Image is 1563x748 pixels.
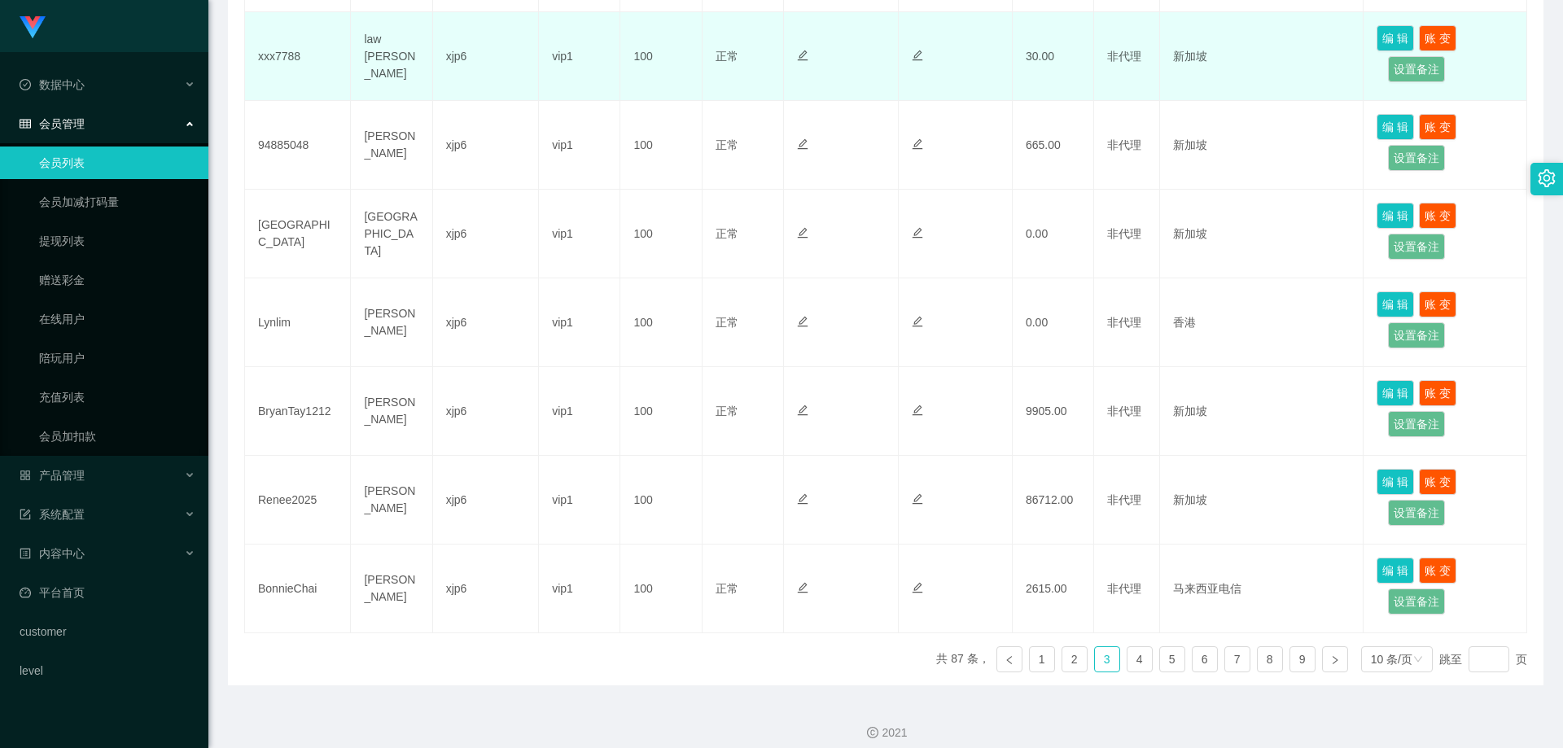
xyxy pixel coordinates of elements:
[351,278,432,367] td: [PERSON_NAME]
[1377,291,1414,317] button: 编 辑
[1107,582,1141,595] span: 非代理
[1160,545,1364,633] td: 马来西亚电信
[1193,647,1217,671] a: 6
[1160,101,1364,190] td: 新加坡
[1419,114,1456,140] button: 账 变
[351,545,432,633] td: [PERSON_NAME]
[1127,647,1152,671] a: 4
[351,456,432,545] td: [PERSON_NAME]
[539,278,620,367] td: vip1
[39,303,195,335] a: 在线用户
[620,545,702,633] td: 100
[1419,25,1456,51] button: 账 变
[1224,646,1250,672] li: 7
[539,12,620,101] td: vip1
[936,646,989,672] li: 共 87 条，
[1538,169,1556,187] i: 图标: setting
[1289,646,1316,672] li: 9
[1159,646,1185,672] li: 5
[620,456,702,545] td: 100
[433,101,539,190] td: xjp6
[20,470,31,481] i: 图标: appstore-o
[1192,646,1218,672] li: 6
[433,367,539,456] td: xjp6
[433,278,539,367] td: xjp6
[39,381,195,413] a: 充值列表
[245,278,351,367] td: Lynlim
[1388,145,1445,171] button: 设置备注
[1013,456,1094,545] td: 86712.00
[912,227,923,238] i: 图标: edit
[1439,646,1527,672] div: 跳至 页
[1419,291,1456,317] button: 账 变
[1322,646,1348,672] li: 下一页
[797,227,808,238] i: 图标: edit
[20,469,85,482] span: 产品管理
[1330,655,1340,665] i: 图标: right
[1005,655,1014,665] i: 图标: left
[1160,190,1364,278] td: 新加坡
[1377,558,1414,584] button: 编 辑
[1388,322,1445,348] button: 设置备注
[1030,647,1054,671] a: 1
[1127,646,1153,672] li: 4
[20,547,85,560] span: 内容中心
[20,118,31,129] i: 图标: table
[1107,227,1141,240] span: 非代理
[221,724,1550,741] div: 2021
[539,190,620,278] td: vip1
[539,456,620,545] td: vip1
[1013,190,1094,278] td: 0.00
[1107,138,1141,151] span: 非代理
[1377,114,1414,140] button: 编 辑
[912,50,923,61] i: 图标: edit
[245,545,351,633] td: BonnieChai
[1377,469,1414,495] button: 编 辑
[1013,12,1094,101] td: 30.00
[1013,278,1094,367] td: 0.00
[20,548,31,559] i: 图标: profile
[797,582,808,593] i: 图标: edit
[20,78,85,91] span: 数据中心
[1013,101,1094,190] td: 665.00
[1094,646,1120,672] li: 3
[1257,646,1283,672] li: 8
[245,367,351,456] td: BryanTay1212
[1029,646,1055,672] li: 1
[1388,411,1445,437] button: 设置备注
[797,138,808,150] i: 图标: edit
[39,264,195,296] a: 赠送彩金
[1013,545,1094,633] td: 2615.00
[797,405,808,416] i: 图标: edit
[1377,203,1414,229] button: 编 辑
[1225,647,1250,671] a: 7
[1377,25,1414,51] button: 编 辑
[716,138,738,151] span: 正常
[1371,647,1412,671] div: 10 条/页
[1107,405,1141,418] span: 非代理
[620,367,702,456] td: 100
[912,138,923,150] i: 图标: edit
[20,654,195,687] a: level
[716,50,738,63] span: 正常
[1377,380,1414,406] button: 编 辑
[245,101,351,190] td: 94885048
[351,367,432,456] td: [PERSON_NAME]
[620,278,702,367] td: 100
[620,190,702,278] td: 100
[39,225,195,257] a: 提现列表
[620,12,702,101] td: 100
[245,456,351,545] td: Renee2025
[433,12,539,101] td: xjp6
[1160,278,1364,367] td: 香港
[20,117,85,130] span: 会员管理
[716,227,738,240] span: 正常
[1160,456,1364,545] td: 新加坡
[351,12,432,101] td: law [PERSON_NAME]
[797,50,808,61] i: 图标: edit
[539,367,620,456] td: vip1
[539,101,620,190] td: vip1
[1160,647,1184,671] a: 5
[39,342,195,374] a: 陪玩用户
[433,190,539,278] td: xjp6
